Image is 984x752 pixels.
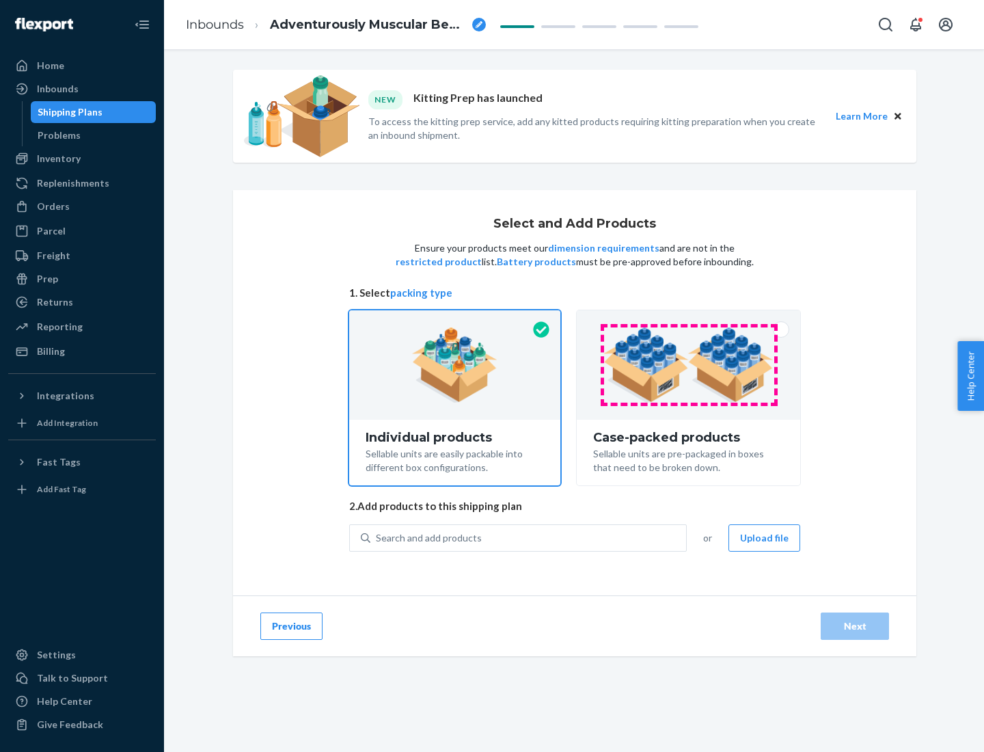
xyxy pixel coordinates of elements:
p: Kitting Prep has launched [413,90,543,109]
span: or [703,531,712,545]
div: NEW [368,90,402,109]
a: Add Fast Tag [8,479,156,500]
a: Problems [31,124,156,146]
a: Billing [8,340,156,362]
div: Replenishments [37,176,109,190]
span: Adventurously Muscular Beetle [270,16,467,34]
div: Integrations [37,389,94,403]
ol: breadcrumbs [175,5,497,45]
a: Freight [8,245,156,267]
button: Give Feedback [8,714,156,736]
div: Add Fast Tag [37,483,86,495]
button: Integrations [8,385,156,407]
img: Flexport logo [15,18,73,31]
div: Inbounds [37,82,79,96]
a: Reporting [8,316,156,338]
a: Shipping Plans [31,101,156,123]
div: Search and add products [376,531,482,545]
a: Orders [8,196,156,217]
div: Fast Tags [37,455,81,469]
button: packing type [390,286,452,300]
button: Close [890,109,905,124]
div: Give Feedback [37,718,103,731]
a: Parcel [8,220,156,242]
a: Prep [8,268,156,290]
a: Inbounds [186,17,244,32]
button: restricted product [396,255,482,269]
div: Individual products [366,431,544,444]
div: Freight [37,249,70,263]
a: Home [8,55,156,77]
div: Returns [37,295,73,309]
button: Fast Tags [8,451,156,473]
button: Close Navigation [128,11,156,38]
button: Previous [260,613,323,640]
h1: Select and Add Products [493,217,656,231]
div: Talk to Support [37,671,108,685]
img: individual-pack.facf35554cb0f1810c75b2bd6df2d64e.png [412,327,497,403]
button: Open Search Box [872,11,899,38]
div: Billing [37,345,65,358]
div: Help Center [37,695,92,708]
div: Parcel [37,224,66,238]
div: Sellable units are easily packable into different box configurations. [366,444,544,474]
button: Next [821,613,889,640]
button: Help Center [957,341,984,411]
div: Settings [37,648,76,662]
button: Upload file [728,524,800,552]
a: Add Integration [8,412,156,434]
a: Returns [8,291,156,313]
span: 1. Select [349,286,800,300]
div: Sellable units are pre-packaged in boxes that need to be broken down. [593,444,784,474]
img: case-pack.59cecea509d18c883b923b81aeac6d0b.png [603,327,774,403]
button: Open notifications [902,11,929,38]
a: Talk to Support [8,667,156,689]
button: dimension requirements [548,241,659,255]
div: Prep [37,272,58,286]
div: Home [37,59,64,72]
div: Reporting [37,320,83,334]
span: 2. Add products to this shipping plan [349,499,800,513]
div: Orders [37,200,70,213]
a: Replenishments [8,172,156,194]
button: Battery products [497,255,576,269]
div: Problems [38,129,81,142]
div: Shipping Plans [38,105,102,119]
div: Case-packed products [593,431,784,444]
a: Settings [8,644,156,666]
a: Inbounds [8,78,156,100]
p: Ensure your products meet our and are not in the list. must be pre-approved before inbounding. [394,241,755,269]
a: Help Center [8,690,156,712]
button: Learn More [836,109,888,124]
div: Inventory [37,152,81,165]
button: Open account menu [932,11,959,38]
div: Add Integration [37,417,98,429]
a: Inventory [8,148,156,170]
p: To access the kitting prep service, add any kitted products requiring kitting preparation when yo... [368,115,823,142]
div: Next [832,619,877,633]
